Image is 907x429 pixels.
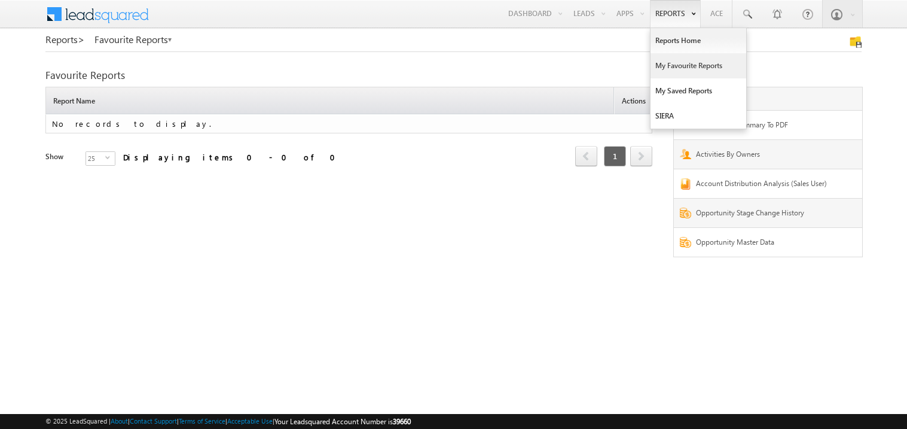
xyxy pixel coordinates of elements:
[78,32,85,46] span: >
[680,208,691,218] img: Report
[630,147,652,166] a: next
[179,417,225,425] a: Terms of Service
[651,104,746,129] a: SIERA
[45,70,862,81] div: Favourite Reports
[680,149,691,159] img: Report
[696,178,836,192] a: Account Distribution Analysis (Sales User)
[274,417,411,426] span: Your Leadsquared Account Number is
[123,150,343,164] div: Displaying items 0 - 0 of 0
[651,53,746,78] a: My Favourite Reports
[651,78,746,104] a: My Saved Reports
[94,34,173,45] a: Favourite Reports
[575,146,597,166] span: prev
[680,178,691,190] img: Report
[45,34,85,45] a: Reports>
[850,36,862,48] img: Manage all your saved reports!
[49,89,613,114] span: Report Name
[111,417,128,425] a: About
[105,155,115,160] span: select
[696,149,836,163] a: Activities By Owners
[45,151,76,162] div: Show
[227,417,273,425] a: Acceptable Use
[630,146,652,166] span: next
[696,208,836,221] a: Opportunity Stage Change History
[618,89,652,114] span: Actions
[604,146,626,166] span: 1
[393,417,411,426] span: 39660
[130,417,177,425] a: Contact Support
[651,28,746,53] a: Reports Home
[696,120,836,133] a: Productivity Summary To PDF
[696,237,836,251] a: Opportunity Master Data
[45,416,411,427] span: © 2025 LeadSquared | | | | |
[575,147,597,166] a: prev
[45,114,652,134] td: No records to display.
[680,237,691,248] img: Report
[86,152,105,165] span: 25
